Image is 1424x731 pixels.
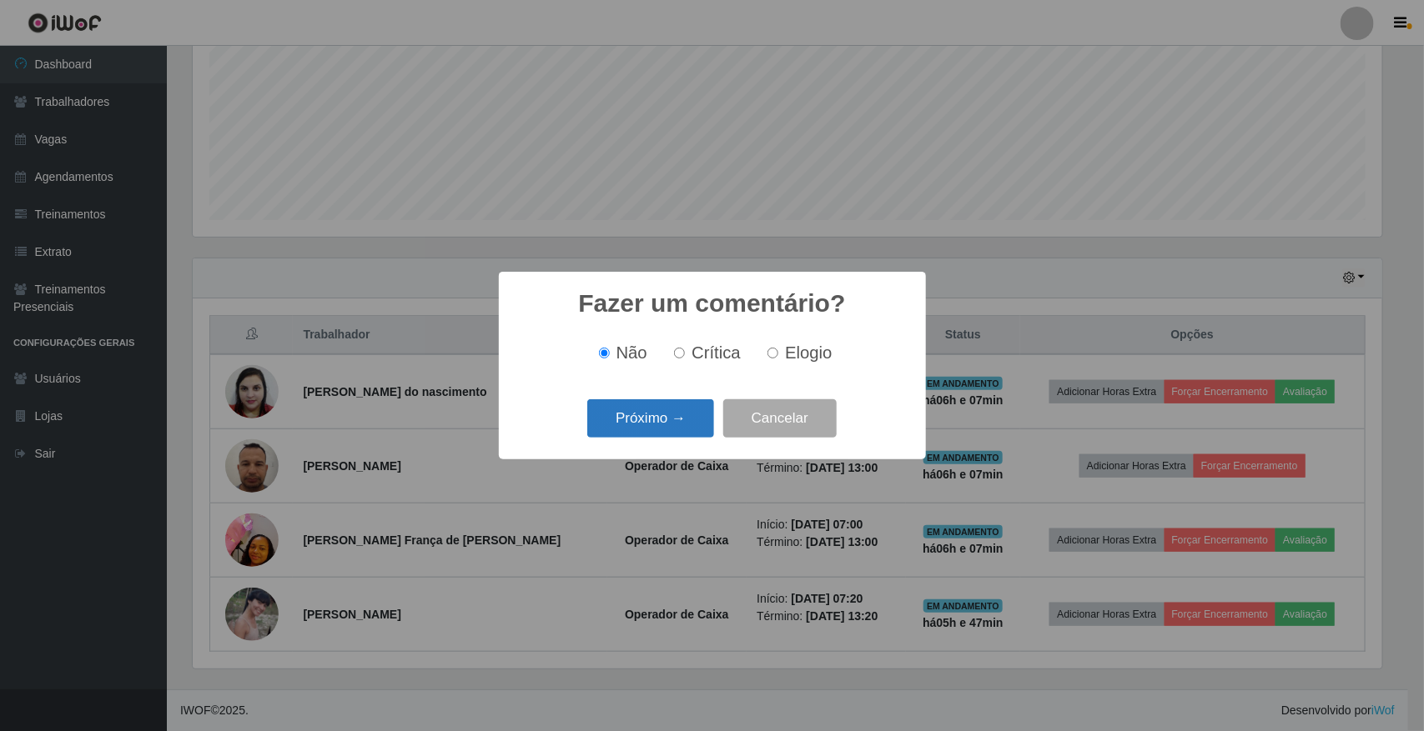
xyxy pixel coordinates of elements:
[692,343,741,362] span: Crítica
[587,399,714,438] button: Próximo →
[674,348,685,358] input: Crítica
[616,343,647,362] span: Não
[767,348,778,358] input: Elogio
[785,343,832,362] span: Elogio
[723,399,837,438] button: Cancelar
[599,348,610,358] input: Não
[578,288,845,318] h2: Fazer um comentário?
